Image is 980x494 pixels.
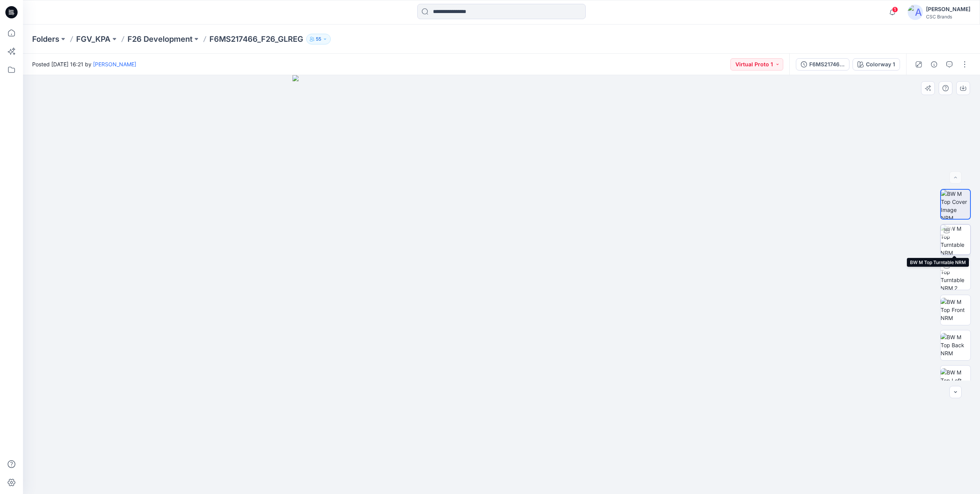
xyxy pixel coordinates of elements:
div: F6MS217466_F26_GLREG_VP1 [809,60,844,69]
p: 55 [316,35,321,43]
span: 1 [892,7,898,13]
img: BW M Top Left NRM [941,368,970,392]
a: F26 Development [127,34,193,44]
img: BW M Top Front NRM [941,298,970,322]
img: BW M Top Turntable NRM 2 [941,260,970,290]
img: BW M Top Back NRM [941,333,970,357]
a: FGV_KPA [76,34,111,44]
img: BW M Top Turntable NRM [941,225,970,254]
div: Colorway 1 [866,60,895,69]
div: [PERSON_NAME] [926,5,970,14]
button: F6MS217466_F26_GLREG_VP1 [796,58,849,71]
p: F6MS217466_F26_GLREG [209,34,303,44]
a: Folders [32,34,59,44]
button: Colorway 1 [853,58,900,71]
span: Posted [DATE] 16:21 by [32,60,136,68]
a: [PERSON_NAME] [93,61,136,67]
img: eyJhbGciOiJIUzI1NiIsImtpZCI6IjAiLCJzbHQiOiJzZXMiLCJ0eXAiOiJKV1QifQ.eyJkYXRhIjp7InR5cGUiOiJzdG9yYW... [292,75,711,494]
button: Details [928,58,940,71]
img: avatar [908,5,923,20]
img: BW M Top Cover Image NRM [941,190,970,219]
div: CSC Brands [926,14,970,20]
button: 55 [306,34,331,44]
